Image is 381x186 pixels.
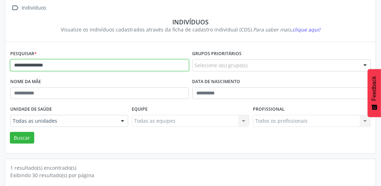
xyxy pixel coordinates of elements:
div: Visualize os indivíduos cadastrados através da ficha de cadastro individual (CDS). [15,26,366,33]
label: Unidade de saúde [10,104,52,115]
div: Exibindo 30 resultado(s) por página [10,172,371,179]
div: Indivíduos [15,18,366,26]
label: Nome da mãe [10,76,41,87]
div: Indivíduos [20,3,48,13]
i:  [10,3,20,13]
label: Profissional [253,104,285,115]
button: Feedback - Mostrar pesquisa [368,69,381,117]
span: clique aqui! [292,26,320,33]
label: Pesquisar [10,48,37,59]
button: Buscar [10,132,34,144]
a:  Indivíduos [10,3,48,13]
span: Selecione o(s) grupo(s) [195,62,248,69]
i: Para saber mais, [253,26,320,33]
label: Grupos prioritários [192,48,242,59]
label: Data de nascimento [192,76,240,87]
div: 1 resultado(s) encontrado(s) [10,164,371,172]
span: Todas as unidades [13,117,114,124]
span: Feedback [371,76,377,101]
label: Equipe [132,104,148,115]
